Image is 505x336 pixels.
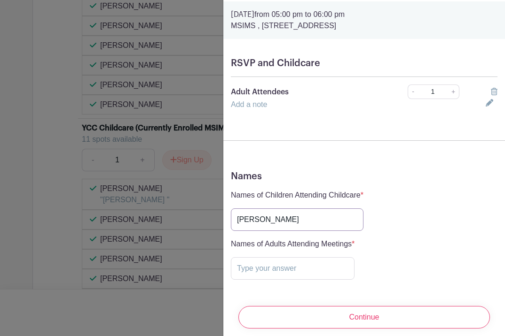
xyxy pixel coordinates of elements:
[448,84,459,99] a: +
[231,11,254,18] strong: [DATE]
[231,86,382,98] p: Adult Attendees
[231,190,363,201] p: Names of Children Attending Childcare
[231,100,267,108] a: Add a note
[231,208,363,231] input: Type your answer
[231,238,355,250] p: Names of Adults Attending Meetings
[231,20,497,31] p: MSIMS , [STREET_ADDRESS]
[231,171,497,182] h5: Names
[231,58,497,69] h5: RSVP and Childcare
[231,257,355,280] input: Type your answer
[238,306,490,328] input: Continue
[231,9,497,20] p: from 05:00 pm to 06:00 pm
[408,84,418,99] a: -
